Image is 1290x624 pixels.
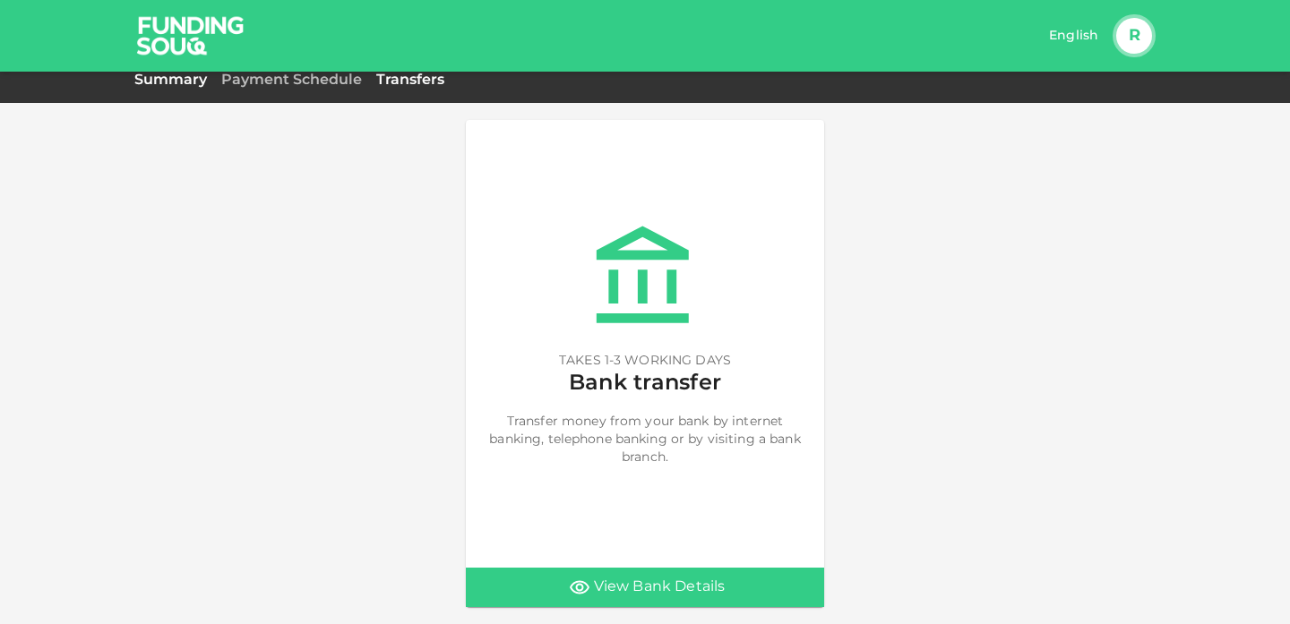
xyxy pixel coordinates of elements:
span: View Bank Details [594,575,726,600]
button: R [1116,18,1152,54]
span: Transfer money from your bank by internet banking, telephone banking or by visiting a bank branch. [480,413,810,466]
span: Bank transfer [569,370,721,398]
a: View Bank Details [466,568,824,607]
a: Payment Schedule [221,72,362,89]
a: Summary [134,72,207,89]
span: TAKES 1-3 WORKING DAYS [559,352,731,370]
a: Transfers [376,72,444,89]
span: English [1049,30,1098,42]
